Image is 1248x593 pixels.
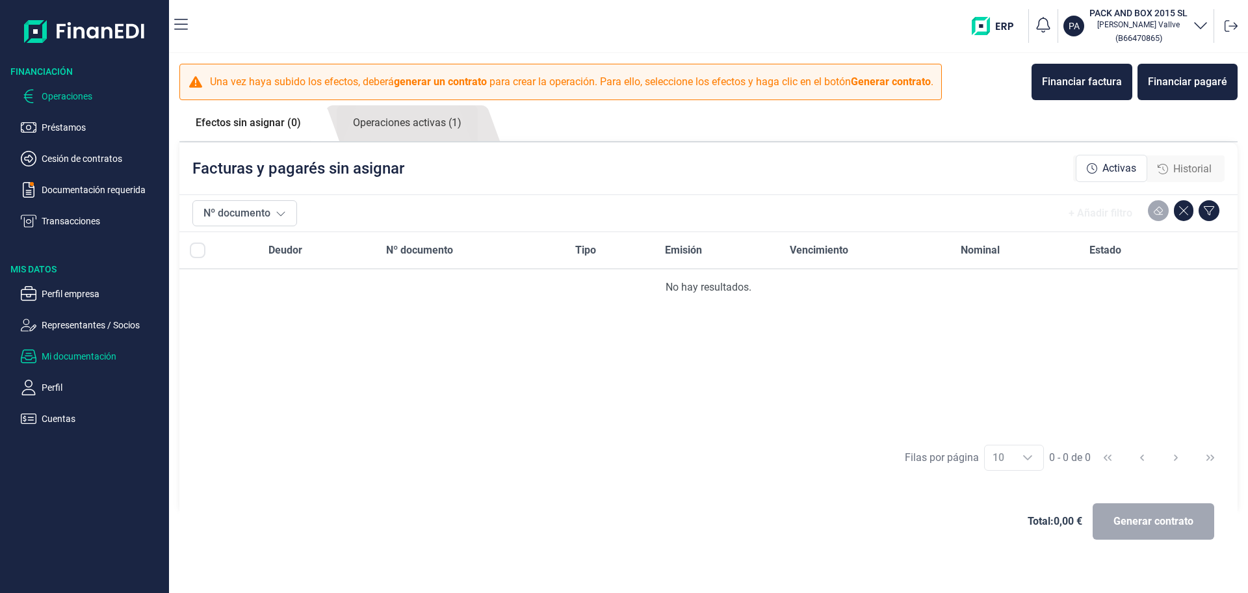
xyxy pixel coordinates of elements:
p: Representantes / Socios [42,317,164,333]
button: Last Page [1195,442,1226,473]
b: generar un contrato [394,75,487,88]
p: Una vez haya subido los efectos, deberá para crear la operación. Para ello, seleccione los efecto... [210,74,933,90]
div: Choose [1012,445,1043,470]
img: erp [972,17,1023,35]
button: Nº documento [192,200,297,226]
p: Mi documentación [42,349,164,364]
span: 0 - 0 de 0 [1049,453,1091,463]
div: Financiar pagaré [1148,74,1227,90]
span: Emisión [665,243,702,258]
button: Next Page [1160,442,1191,473]
p: PA [1069,20,1080,33]
button: Operaciones [21,88,164,104]
button: First Page [1092,442,1123,473]
button: Representantes / Socios [21,317,164,333]
button: Transacciones [21,213,164,229]
b: Generar contrato [851,75,931,88]
button: Perfil [21,380,164,395]
div: Filas por página [905,450,979,466]
div: No hay resultados. [190,280,1227,295]
p: Operaciones [42,88,164,104]
button: Documentación requerida [21,182,164,198]
p: Cesión de contratos [42,151,164,166]
button: Cesión de contratos [21,151,164,166]
a: Efectos sin asignar (0) [179,105,317,140]
button: Préstamos [21,120,164,135]
div: Financiar factura [1042,74,1122,90]
button: Perfil empresa [21,286,164,302]
span: Total: 0,00 € [1028,514,1082,529]
a: Operaciones activas (1) [337,105,478,141]
p: Cuentas [42,411,164,427]
p: Facturas y pagarés sin asignar [192,158,404,179]
button: Cuentas [21,411,164,427]
p: Documentación requerida [42,182,164,198]
div: Activas [1076,155,1147,182]
span: Nominal [961,243,1000,258]
p: [PERSON_NAME] Vallve [1089,20,1188,30]
span: Deudor [268,243,302,258]
span: Estado [1089,243,1121,258]
span: Nº documento [386,243,453,258]
button: Financiar factura [1032,64,1132,100]
span: Activas [1102,161,1136,176]
p: Perfil [42,380,164,395]
button: Financiar pagaré [1137,64,1238,100]
button: Mi documentación [21,349,164,364]
p: Transacciones [42,213,164,229]
span: Historial [1173,161,1212,177]
h3: PACK AND BOX 2015 SL [1089,7,1188,20]
small: Copiar cif [1115,33,1162,43]
p: Perfil empresa [42,286,164,302]
span: Vencimiento [790,243,848,258]
span: Tipo [575,243,596,258]
img: Logo de aplicación [24,10,146,52]
button: PAPACK AND BOX 2015 SL[PERSON_NAME] Vallve(B66470865) [1063,7,1208,46]
p: Préstamos [42,120,164,135]
div: All items unselected [190,243,205,258]
div: Historial [1147,156,1222,182]
button: Previous Page [1126,442,1158,473]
